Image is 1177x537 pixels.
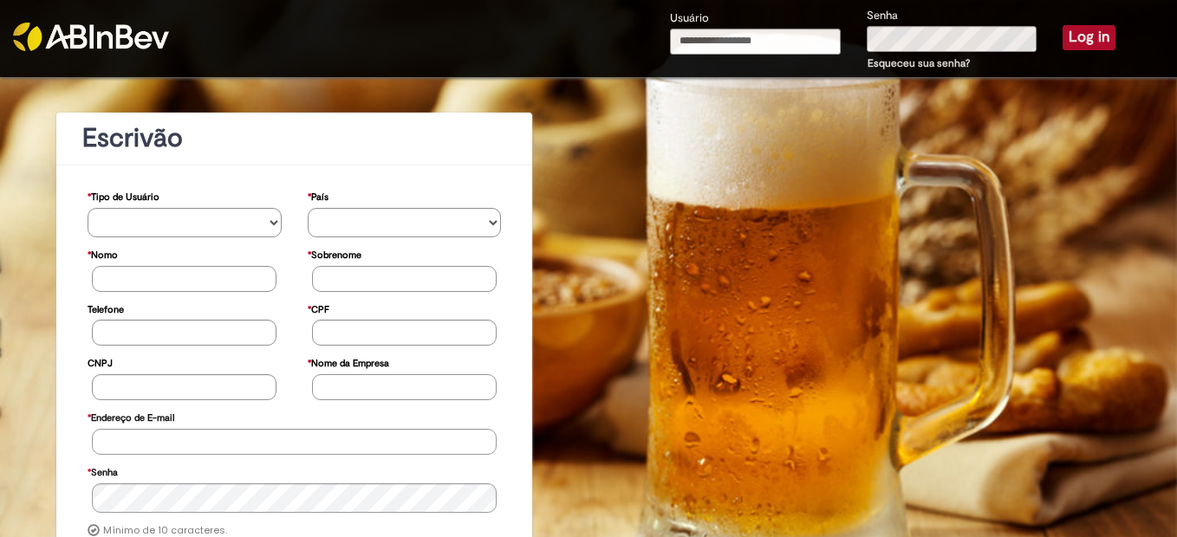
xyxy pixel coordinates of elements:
font: Endereço de E-mail [91,411,174,424]
font: Nome da Empresa [311,357,389,370]
font: CPF [311,303,329,316]
img: ABInbev-white.png [13,23,169,51]
label: CNPJ [88,349,113,374]
label: Telefone [88,295,124,320]
font: Senha [91,466,118,479]
a: Esqueceu sua senha? [868,56,970,70]
font: País [311,191,328,204]
label: Usuário [670,10,709,27]
h1: Escrivão [82,124,506,152]
font: Nomo [91,249,118,262]
font: Sobrenome [311,249,361,262]
label: Senha [867,8,898,24]
font: Tipo de Usuário [91,191,159,204]
button: Log in [1063,25,1115,49]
